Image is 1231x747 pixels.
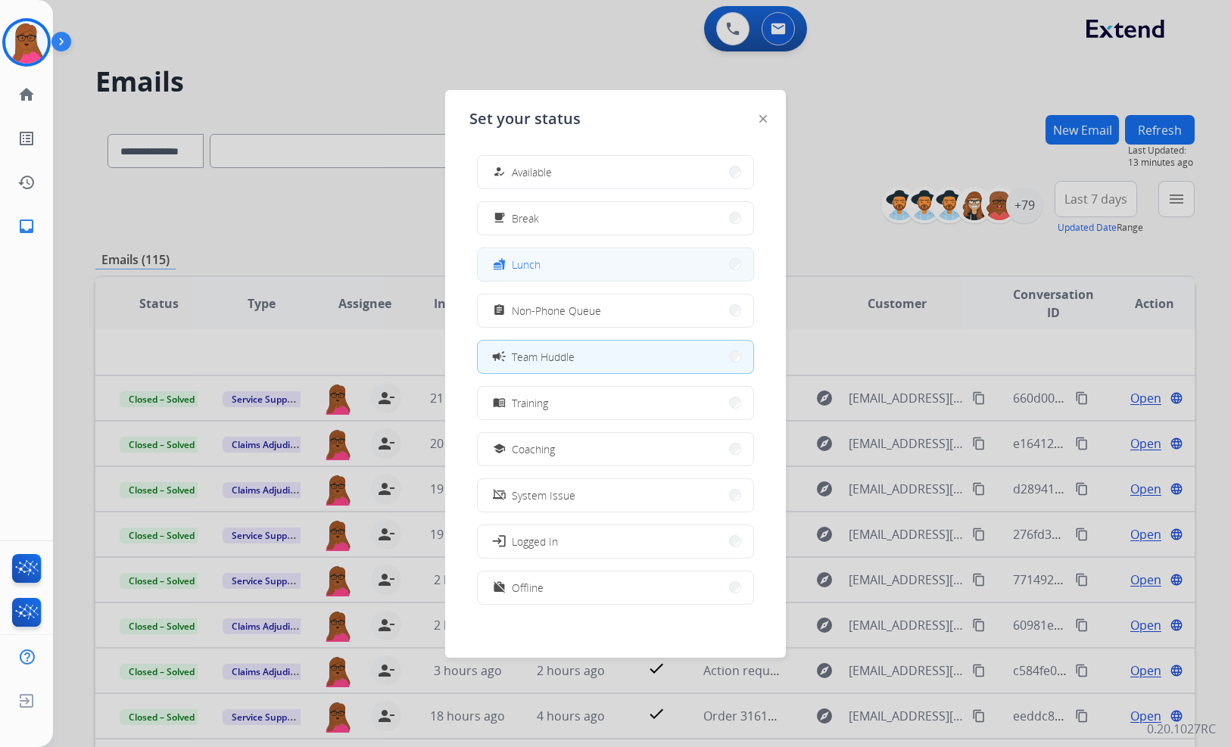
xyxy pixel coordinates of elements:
[17,129,36,148] mat-icon: list_alt
[493,443,506,456] mat-icon: school
[478,202,753,235] button: Break
[5,21,48,64] img: avatar
[512,395,548,411] span: Training
[493,581,506,594] mat-icon: work_off
[17,217,36,235] mat-icon: inbox
[478,525,753,558] button: Logged In
[493,258,506,271] mat-icon: fastfood
[478,433,753,465] button: Coaching
[491,349,506,364] mat-icon: campaign
[1147,720,1216,738] p: 0.20.1027RC
[512,210,539,226] span: Break
[478,248,753,281] button: Lunch
[512,349,575,365] span: Team Huddle
[478,294,753,327] button: Non-Phone Queue
[759,115,767,123] img: close-button
[478,387,753,419] button: Training
[17,86,36,104] mat-icon: home
[493,489,506,502] mat-icon: phonelink_off
[17,173,36,191] mat-icon: history
[493,212,506,225] mat-icon: free_breakfast
[512,303,601,319] span: Non-Phone Queue
[491,534,506,549] mat-icon: login
[478,341,753,373] button: Team Huddle
[493,304,506,317] mat-icon: assignment
[512,164,552,180] span: Available
[478,156,753,188] button: Available
[512,487,575,503] span: System Issue
[512,534,558,549] span: Logged In
[512,257,541,272] span: Lunch
[478,479,753,512] button: System Issue
[478,571,753,604] button: Offline
[512,441,555,457] span: Coaching
[493,397,506,409] mat-icon: menu_book
[512,580,544,596] span: Offline
[493,166,506,179] mat-icon: how_to_reg
[469,108,581,129] span: Set your status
